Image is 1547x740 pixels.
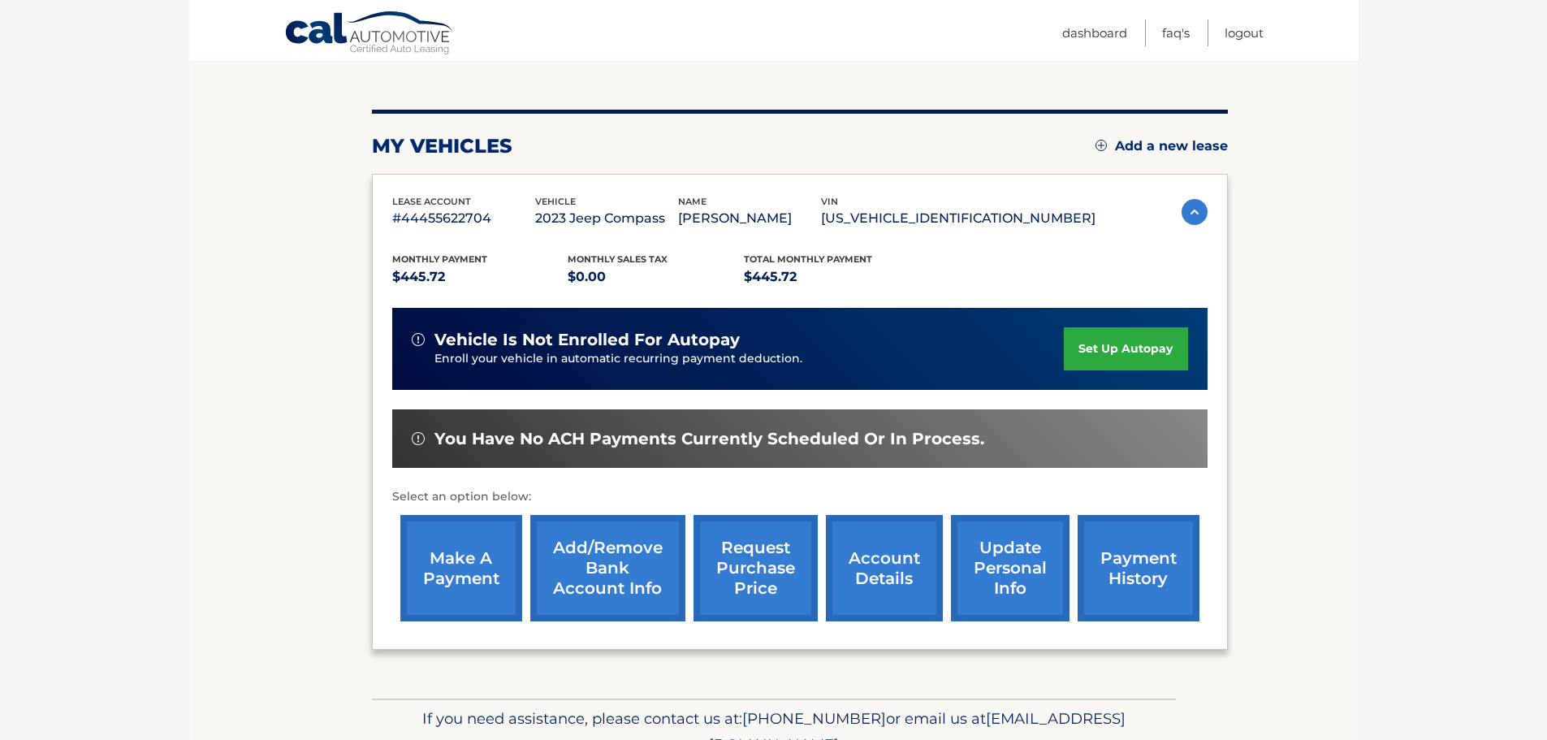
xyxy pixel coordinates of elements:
[951,515,1070,621] a: update personal info
[694,515,818,621] a: request purchase price
[434,429,984,449] span: You have no ACH payments currently scheduled or in process.
[372,134,512,158] h2: my vehicles
[678,196,707,207] span: name
[392,207,535,230] p: #44455622704
[1095,138,1228,154] a: Add a new lease
[392,487,1208,507] p: Select an option below:
[821,196,838,207] span: vin
[392,196,471,207] span: lease account
[530,515,685,621] a: Add/Remove bank account info
[826,515,943,621] a: account details
[568,266,744,288] p: $0.00
[535,196,576,207] span: vehicle
[1062,19,1127,46] a: Dashboard
[1182,199,1208,225] img: accordion-active.svg
[1225,19,1264,46] a: Logout
[1064,327,1187,370] a: set up autopay
[434,350,1065,368] p: Enroll your vehicle in automatic recurring payment deduction.
[1162,19,1190,46] a: FAQ's
[568,253,668,265] span: Monthly sales Tax
[412,333,425,346] img: alert-white.svg
[412,432,425,445] img: alert-white.svg
[1078,515,1199,621] a: payment history
[742,709,886,728] span: [PHONE_NUMBER]
[400,515,522,621] a: make a payment
[535,207,678,230] p: 2023 Jeep Compass
[744,266,920,288] p: $445.72
[392,253,487,265] span: Monthly Payment
[678,207,821,230] p: [PERSON_NAME]
[821,207,1095,230] p: [US_VEHICLE_IDENTIFICATION_NUMBER]
[744,253,872,265] span: Total Monthly Payment
[434,330,740,350] span: vehicle is not enrolled for autopay
[284,11,455,58] a: Cal Automotive
[1095,140,1107,151] img: add.svg
[392,266,568,288] p: $445.72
